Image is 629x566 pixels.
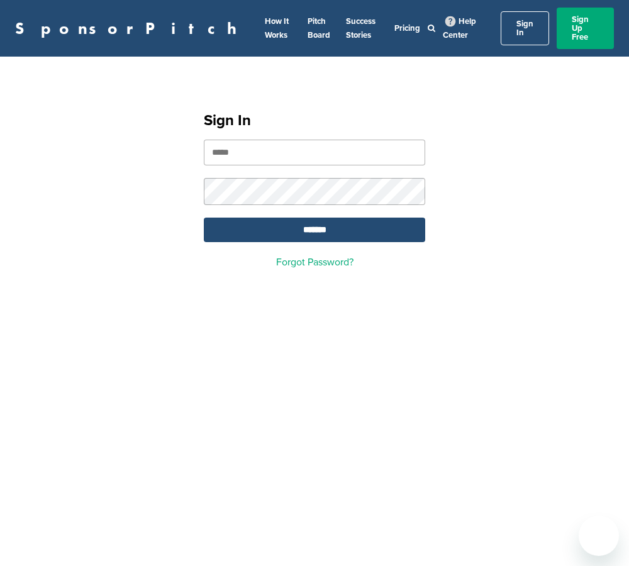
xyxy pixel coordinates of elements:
a: SponsorPitch [15,20,245,36]
h1: Sign In [204,109,425,132]
a: Success Stories [346,16,376,40]
a: Sign Up Free [557,8,614,49]
a: Pricing [394,23,420,33]
a: Pitch Board [308,16,330,40]
a: Forgot Password? [276,256,353,269]
a: Help Center [443,14,476,43]
iframe: Button to launch messaging window [579,516,619,556]
a: How It Works [265,16,289,40]
a: Sign In [501,11,549,45]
